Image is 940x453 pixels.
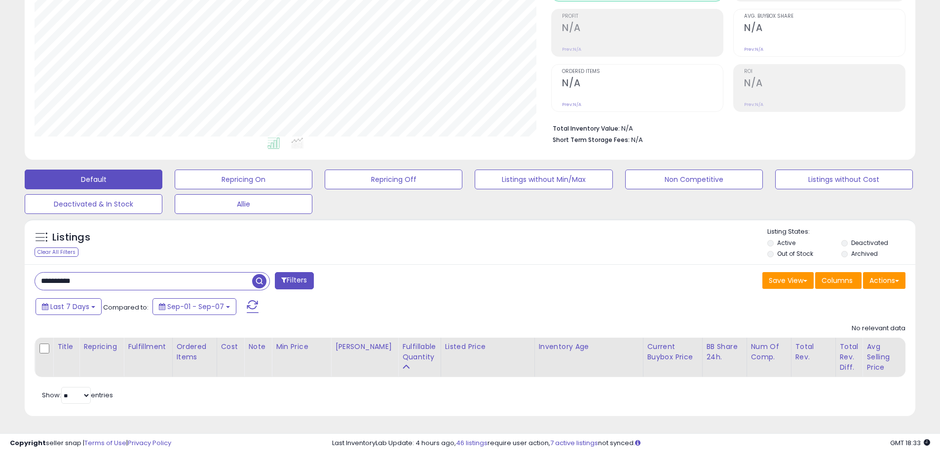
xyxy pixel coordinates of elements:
[562,22,723,35] h2: N/A
[744,46,763,52] small: Prev: N/A
[42,390,113,400] span: Show: entries
[553,122,898,134] li: N/A
[744,77,905,91] h2: N/A
[822,276,853,285] span: Columns
[25,194,162,214] button: Deactivated & In Stock
[744,22,905,35] h2: N/A
[562,102,581,107] small: Prev: N/A
[57,342,75,352] div: Title
[177,342,213,362] div: Ordered Items
[744,102,763,107] small: Prev: N/A
[539,342,639,352] div: Inventory Age
[332,439,930,448] div: Last InventoryLab Update: 4 hours ago, require user action, not synced.
[335,342,394,352] div: [PERSON_NAME]
[562,46,581,52] small: Prev: N/A
[10,438,46,448] strong: Copyright
[175,170,312,189] button: Repricing On
[744,69,905,74] span: ROI
[744,14,905,19] span: Avg. Buybox Share
[707,342,743,362] div: BB Share 24h.
[852,324,905,333] div: No relevant data
[36,298,102,315] button: Last 7 Days
[402,342,436,362] div: Fulfillable Quantity
[866,342,902,373] div: Avg Selling Price
[456,438,488,448] a: 46 listings
[550,438,598,448] a: 7 active listings
[275,272,313,289] button: Filters
[103,303,149,312] span: Compared to:
[52,231,90,244] h5: Listings
[863,272,905,289] button: Actions
[83,342,119,352] div: Repricing
[562,69,723,74] span: Ordered Items
[795,342,831,362] div: Total Rev.
[851,249,878,258] label: Archived
[815,272,862,289] button: Columns
[10,439,171,448] div: seller snap | |
[890,438,930,448] span: 2025-09-16 18:33 GMT
[767,227,915,237] p: Listing States:
[221,342,240,352] div: Cost
[851,239,888,247] label: Deactivated
[445,342,530,352] div: Listed Price
[777,249,813,258] label: Out of Stock
[152,298,236,315] button: Sep-01 - Sep-07
[128,438,171,448] a: Privacy Policy
[128,342,168,352] div: Fulfillment
[777,239,795,247] label: Active
[175,194,312,214] button: Allie
[631,135,643,144] span: N/A
[553,124,620,133] b: Total Inventory Value:
[751,342,787,362] div: Num of Comp.
[562,14,723,19] span: Profit
[84,438,126,448] a: Terms of Use
[775,170,913,189] button: Listings without Cost
[248,342,267,352] div: Note
[276,342,327,352] div: Min Price
[647,342,698,362] div: Current Buybox Price
[325,170,462,189] button: Repricing Off
[562,77,723,91] h2: N/A
[475,170,612,189] button: Listings without Min/Max
[762,272,814,289] button: Save View
[25,170,162,189] button: Default
[35,247,78,257] div: Clear All Filters
[840,342,859,373] div: Total Rev. Diff.
[167,302,224,312] span: Sep-01 - Sep-07
[50,302,89,312] span: Last 7 Days
[553,136,630,144] b: Short Term Storage Fees:
[625,170,763,189] button: Non Competitive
